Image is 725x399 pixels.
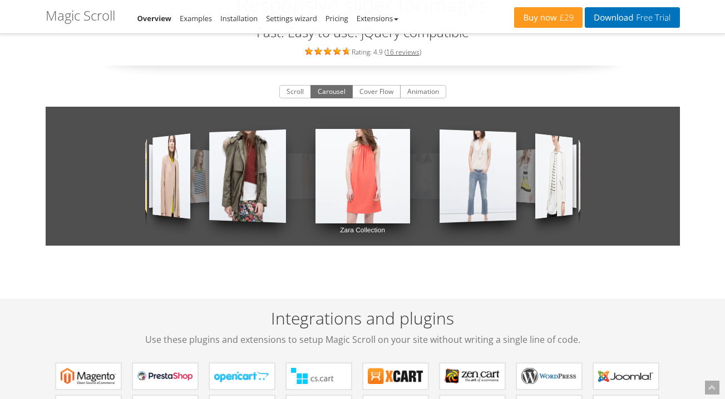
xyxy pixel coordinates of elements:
a: Buy now£29 [514,7,583,28]
a: Overview [137,13,172,23]
button: Scroll [279,85,311,98]
span: Zara Collection [340,223,385,237]
h3: Fast. Easy to use. jQuery compatible [46,25,680,39]
a: Magic Scroll for X-Cart [363,363,428,390]
a: Pricing [325,13,348,23]
button: Cover Flow [352,85,401,98]
div: Rating: 4.9 ( ) [46,45,680,57]
h2: Integrations and plugins [46,309,680,346]
span: Use these plugins and extensions to setup Magic Scroll on your site without writing a single line... [46,333,680,346]
a: Installation [220,13,258,23]
b: Magic Scroll for OpenCart [214,368,270,385]
button: Carousel [310,85,353,98]
b: Magic Scroll for Magento [61,368,116,385]
a: Magic Scroll for CS-Cart [286,363,352,390]
span: £29 [557,13,574,22]
a: Magic Scroll for WordPress [516,363,582,390]
a: Extensions [357,13,398,23]
b: Magic Scroll for WordPress [521,368,577,385]
a: Magic Scroll for OpenCart [209,363,275,390]
b: Magic Scroll for X-Cart [368,368,423,385]
a: Magic Scroll for Zen Cart [440,363,505,390]
a: Examples [180,13,212,23]
a: DownloadFree Trial [585,7,679,28]
b: Magic Scroll for CS-Cart [291,368,347,385]
b: Magic Scroll for PrestaShop [137,368,193,385]
h1: Magic Scroll [46,8,115,23]
a: Magic Scroll for PrestaShop [132,363,198,390]
b: Magic Scroll for Joomla [598,368,654,385]
b: Magic Scroll for Zen Cart [445,368,500,385]
span: Free Trial [633,13,670,22]
a: Settings wizard [266,13,317,23]
a: 16 reviews [386,47,420,57]
a: Magic Scroll for Magento [56,363,121,390]
button: Animation [400,85,446,98]
a: Magic Scroll for Joomla [593,363,659,390]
